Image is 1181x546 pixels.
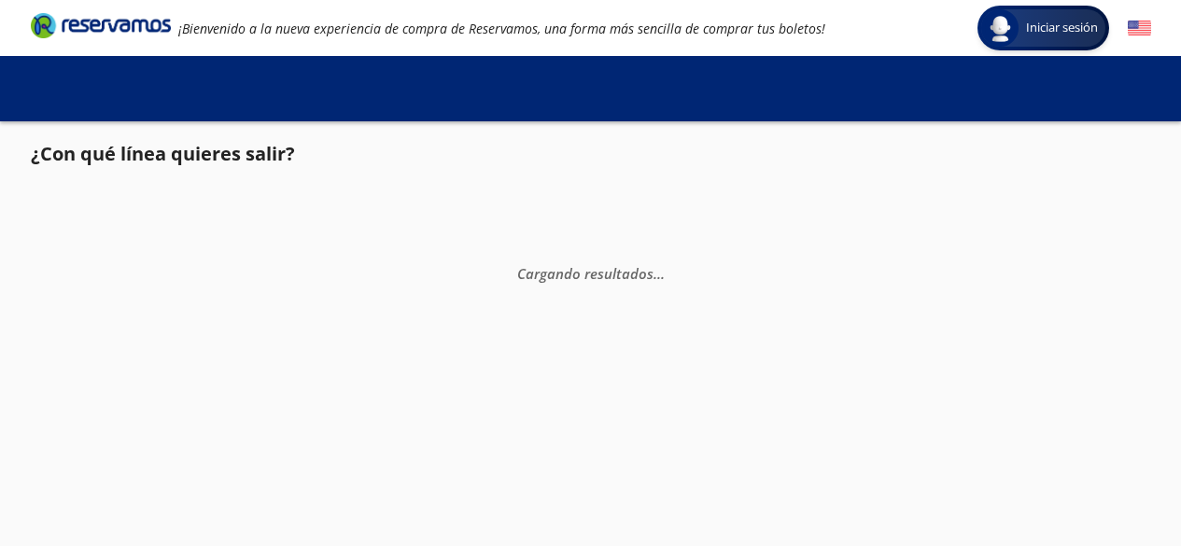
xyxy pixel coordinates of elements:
[1128,17,1151,40] button: English
[31,140,295,168] p: ¿Con qué línea quieres salir?
[654,263,657,282] span: .
[661,263,665,282] span: .
[31,11,171,45] a: Brand Logo
[517,263,665,282] em: Cargando resultados
[178,20,825,37] em: ¡Bienvenido a la nueva experiencia de compra de Reservamos, una forma más sencilla de comprar tus...
[657,263,661,282] span: .
[31,11,171,39] i: Brand Logo
[1019,19,1105,37] span: Iniciar sesión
